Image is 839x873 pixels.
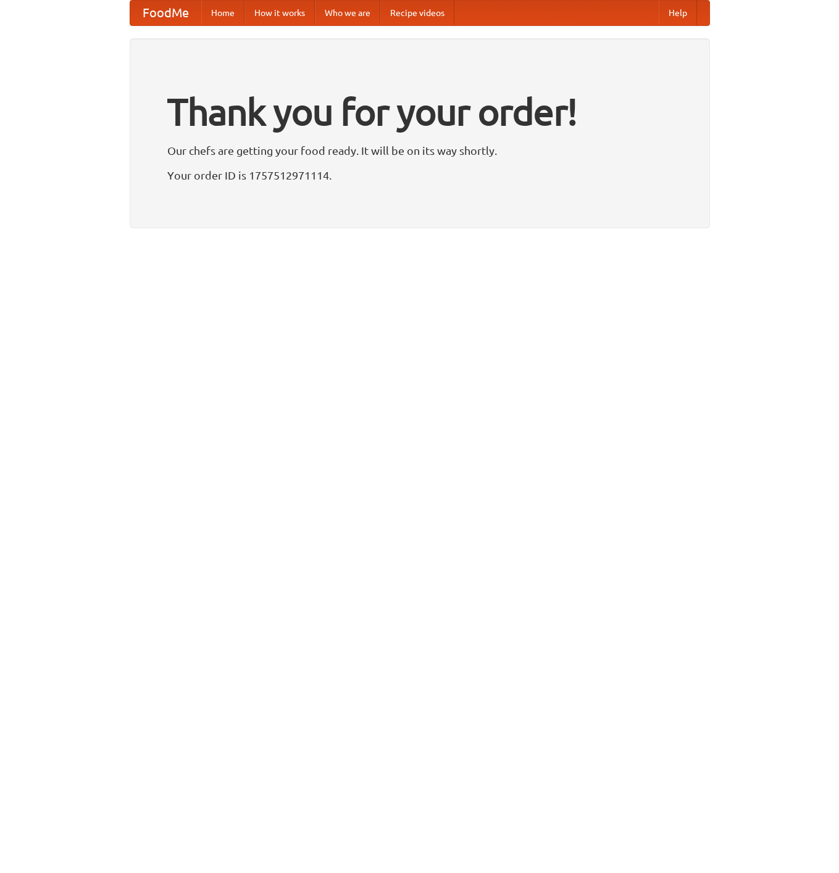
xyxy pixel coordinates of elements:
a: Home [201,1,244,25]
a: How it works [244,1,315,25]
a: Recipe videos [380,1,454,25]
p: Your order ID is 1757512971114. [167,166,672,184]
a: FoodMe [130,1,201,25]
h1: Thank you for your order! [167,82,672,141]
a: Help [659,1,697,25]
p: Our chefs are getting your food ready. It will be on its way shortly. [167,141,672,160]
a: Who we are [315,1,380,25]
